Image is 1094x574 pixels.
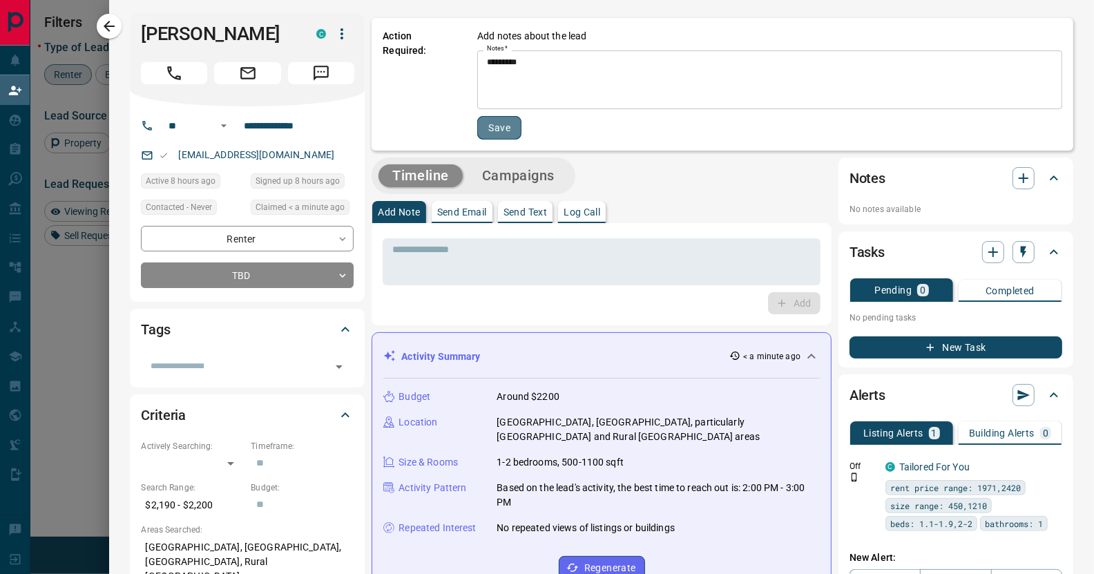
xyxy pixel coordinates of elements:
[399,390,430,404] p: Budget
[329,357,349,376] button: Open
[969,428,1035,438] p: Building Alerts
[437,207,487,217] p: Send Email
[497,455,624,470] p: 1-2 bedrooms, 500-1100 sqft
[141,262,354,288] div: TBD
[850,379,1062,412] div: Alerts
[178,149,334,160] a: [EMAIL_ADDRESS][DOMAIN_NAME]
[503,207,548,217] p: Send Text
[401,350,480,364] p: Activity Summary
[920,285,925,295] p: 0
[399,455,458,470] p: Size & Rooms
[383,29,457,140] p: Action Required:
[251,200,354,219] div: Fri Sep 12 2025
[850,472,859,482] svg: Push Notification Only
[214,62,280,84] span: Email
[141,318,170,341] h2: Tags
[399,521,476,535] p: Repeated Interest
[874,285,912,295] p: Pending
[146,174,215,188] span: Active 8 hours ago
[141,399,354,432] div: Criteria
[251,173,354,193] div: Thu Sep 11 2025
[316,29,326,39] div: condos.ca
[743,350,800,363] p: < a minute ago
[487,44,508,53] label: Notes
[141,23,296,45] h1: [PERSON_NAME]
[564,207,600,217] p: Log Call
[399,481,466,495] p: Activity Pattern
[383,344,820,370] div: Activity Summary< a minute ago
[477,29,586,44] p: Add notes about the lead
[497,521,675,535] p: No repeated views of listings or buildings
[251,481,354,494] p: Budget:
[159,151,169,160] svg: Email Valid
[477,116,521,140] button: Save
[985,517,1043,530] span: bathrooms: 1
[850,307,1062,328] p: No pending tasks
[1043,428,1048,438] p: 0
[850,167,885,189] h2: Notes
[932,428,937,438] p: 1
[863,428,923,438] p: Listing Alerts
[497,415,820,444] p: [GEOGRAPHIC_DATA], [GEOGRAPHIC_DATA], particularly [GEOGRAPHIC_DATA] and Rural [GEOGRAPHIC_DATA] ...
[378,207,420,217] p: Add Note
[141,481,244,494] p: Search Range:
[141,440,244,452] p: Actively Searching:
[141,173,244,193] div: Thu Sep 11 2025
[141,524,354,536] p: Areas Searched:
[399,415,437,430] p: Location
[850,551,1062,565] p: New Alert:
[251,440,354,452] p: Timeframe:
[497,481,820,510] p: Based on the lead's activity, the best time to reach out is: 2:00 PM - 3:00 PM
[850,460,877,472] p: Off
[141,313,354,346] div: Tags
[850,241,885,263] h2: Tasks
[890,517,972,530] span: beds: 1.1-1.9,2-2
[885,462,895,472] div: condos.ca
[497,390,559,404] p: Around $2200
[256,174,340,188] span: Signed up 8 hours ago
[468,164,568,187] button: Campaigns
[890,481,1021,495] span: rent price range: 1971,2420
[890,499,987,513] span: size range: 450,1210
[141,494,244,517] p: $2,190 - $2,200
[378,164,463,187] button: Timeline
[141,62,207,84] span: Call
[899,461,970,472] a: Tailored For You
[146,200,212,214] span: Contacted - Never
[850,336,1062,358] button: New Task
[850,162,1062,195] div: Notes
[215,117,232,134] button: Open
[288,62,354,84] span: Message
[141,226,354,251] div: Renter
[850,236,1062,269] div: Tasks
[141,404,186,426] h2: Criteria
[850,384,885,406] h2: Alerts
[256,200,345,214] span: Claimed < a minute ago
[986,286,1035,296] p: Completed
[850,203,1062,216] p: No notes available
